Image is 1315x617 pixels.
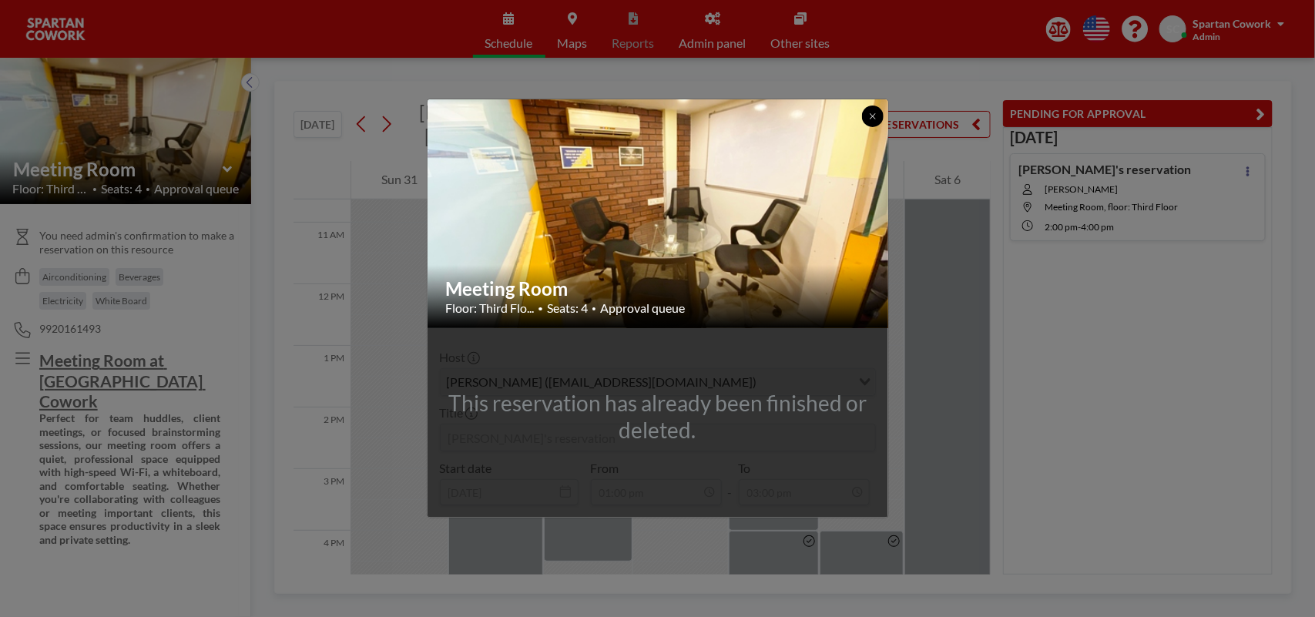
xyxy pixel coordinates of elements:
span: Approval queue [601,300,686,316]
span: Seats: 4 [548,300,589,316]
h2: Meeting Room [446,277,871,300]
span: • [538,303,544,314]
div: This reservation has already been finished or deleted. [428,390,888,444]
span: • [592,303,597,314]
span: Floor: Third Flo... [446,300,535,316]
img: 537.jpg [428,40,890,387]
